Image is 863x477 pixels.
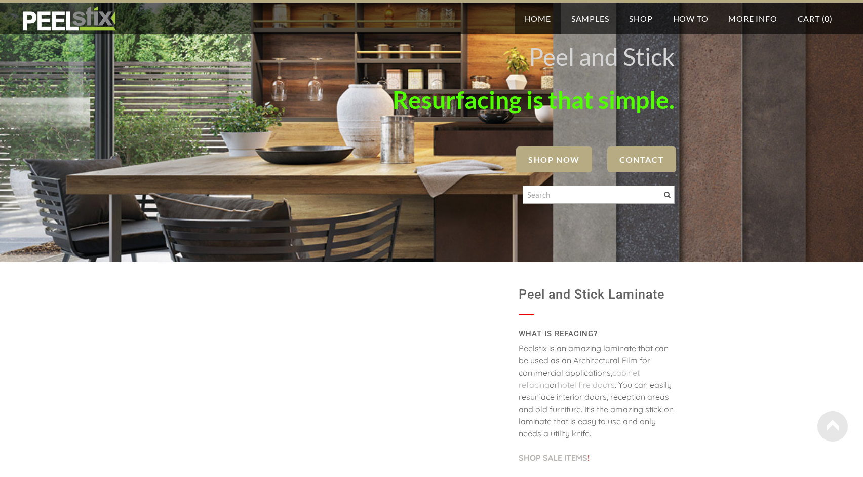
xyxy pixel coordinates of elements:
[519,368,640,390] a: cabinet refacing
[561,3,619,34] a: Samples
[558,380,615,390] a: hotel fire doors
[519,325,675,342] h2: WHAT IS REFACING?
[393,85,675,114] font: Resurfacing is that simple.
[519,282,675,307] h1: Peel and Stick Laminate
[825,14,830,23] span: 0
[529,42,675,71] font: Peel and Stick ​
[607,146,676,172] a: Contact
[20,6,118,31] img: REFACE SUPPLIES
[519,453,587,463] a: SHOP SALE ITEMS
[515,3,561,34] a: Home
[523,186,675,204] input: Search
[619,3,662,34] a: Shop
[788,3,843,34] a: Cart (0)
[664,192,671,198] span: Search
[516,146,592,172] a: SHOP NOW
[519,342,675,474] div: Peelstix is an amazing laminate that can be used as an Architectural Film for commercial applicat...
[663,3,719,34] a: How To
[718,3,787,34] a: More Info
[519,453,590,463] font: !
